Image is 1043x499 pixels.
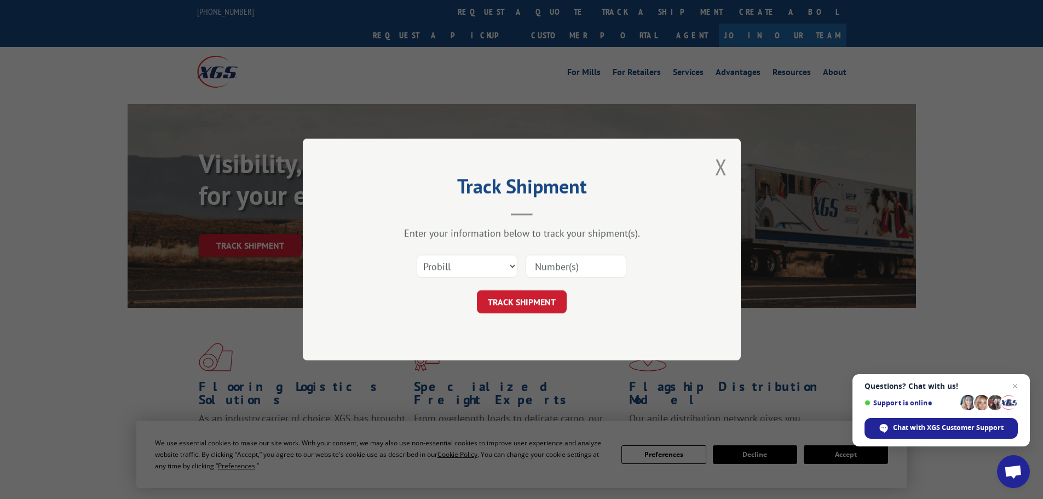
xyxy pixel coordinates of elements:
[865,382,1018,391] span: Questions? Chat with us!
[715,152,727,181] button: Close modal
[358,179,686,199] h2: Track Shipment
[358,227,686,239] div: Enter your information below to track your shipment(s).
[526,255,626,278] input: Number(s)
[893,423,1004,433] span: Chat with XGS Customer Support
[865,418,1018,439] div: Chat with XGS Customer Support
[997,455,1030,488] div: Open chat
[1009,380,1022,393] span: Close chat
[865,399,956,407] span: Support is online
[477,290,567,313] button: TRACK SHIPMENT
